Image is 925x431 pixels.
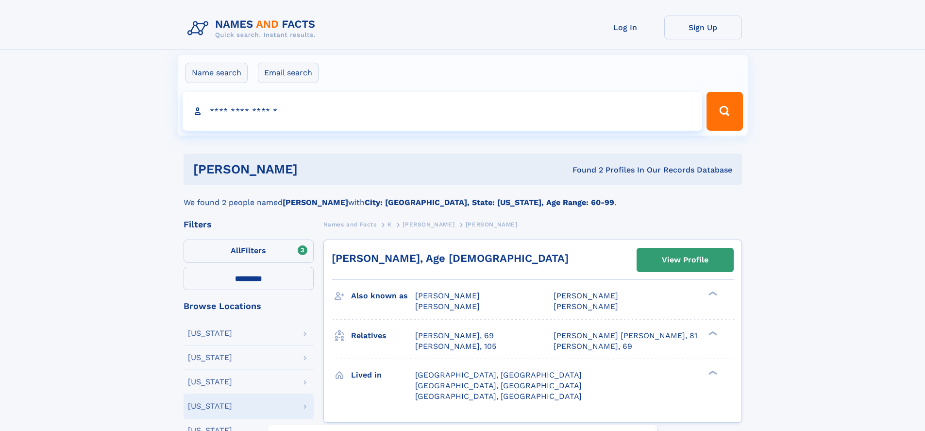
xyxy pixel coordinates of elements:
div: We found 2 people named with . [184,185,742,208]
label: Email search [258,63,319,83]
button: Search Button [706,92,742,131]
a: [PERSON_NAME], 69 [415,330,494,341]
div: Found 2 Profiles In Our Records Database [435,165,732,175]
h3: Lived in [351,367,415,383]
a: Names and Facts [323,218,377,230]
span: [PERSON_NAME] [415,302,480,311]
span: [PERSON_NAME] [415,291,480,300]
a: View Profile [637,248,733,272]
a: [PERSON_NAME], Age [DEMOGRAPHIC_DATA] [332,252,569,264]
span: [GEOGRAPHIC_DATA], [GEOGRAPHIC_DATA] [415,370,582,379]
a: [PERSON_NAME] [403,218,454,230]
div: [US_STATE] [188,402,232,410]
div: View Profile [662,249,708,271]
div: [US_STATE] [188,378,232,386]
span: [GEOGRAPHIC_DATA], [GEOGRAPHIC_DATA] [415,381,582,390]
a: [PERSON_NAME], 69 [554,341,632,352]
label: Filters [184,240,314,263]
span: [PERSON_NAME] [554,302,618,311]
img: Logo Names and Facts [184,16,323,42]
span: [PERSON_NAME] [403,221,454,228]
div: ❯ [706,330,718,336]
span: All [231,246,241,255]
a: [PERSON_NAME] [PERSON_NAME], 81 [554,330,697,341]
b: [PERSON_NAME] [283,198,348,207]
input: search input [183,92,703,131]
b: City: [GEOGRAPHIC_DATA], State: [US_STATE], Age Range: 60-99 [365,198,614,207]
h3: Relatives [351,328,415,344]
div: [US_STATE] [188,354,232,362]
span: K [387,221,392,228]
h3: Also known as [351,288,415,304]
h1: [PERSON_NAME] [193,163,435,175]
div: Filters [184,220,314,229]
div: ❯ [706,291,718,297]
span: [PERSON_NAME] [466,221,518,228]
a: [PERSON_NAME], 105 [415,341,496,352]
span: [GEOGRAPHIC_DATA], [GEOGRAPHIC_DATA] [415,392,582,401]
a: Log In [587,16,664,39]
div: Browse Locations [184,302,314,310]
span: [PERSON_NAME] [554,291,618,300]
a: K [387,218,392,230]
label: Name search [185,63,248,83]
div: ❯ [706,369,718,376]
div: [US_STATE] [188,329,232,337]
a: Sign Up [664,16,742,39]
